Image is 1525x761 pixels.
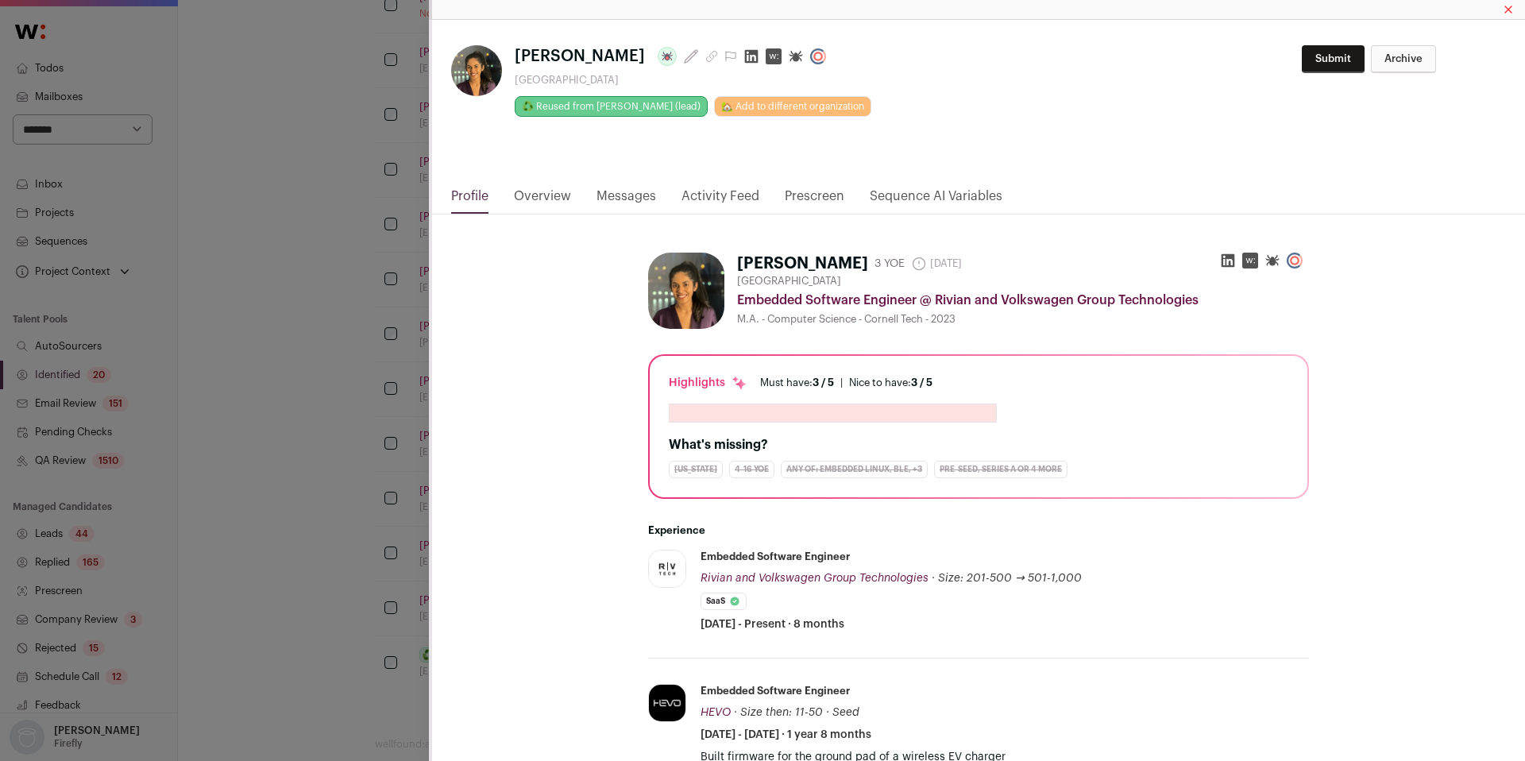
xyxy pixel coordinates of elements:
[785,187,844,214] a: Prescreen
[714,96,871,117] a: 🏡 Add to different organization
[737,253,868,275] h1: [PERSON_NAME]
[729,461,774,478] div: 4-16 YOE
[760,377,932,389] ul: |
[734,707,823,718] span: · Size then: 11-50
[737,313,1309,326] div: M.A. - Computer Science - Cornell Tech - 2023
[832,707,859,718] span: Seed
[870,187,1002,214] a: Sequence AI Variables
[681,187,759,214] a: Activity Feed
[932,573,1082,584] span: · Size: 201-500 → 501-1,000
[649,685,685,721] img: 345119c17efe3b0a3fb64151a3d97a7a64ef71979476a39e7535ef91cf751011.jpg
[596,187,656,214] a: Messages
[451,187,488,214] a: Profile
[649,550,685,587] img: dd8417c369156945b361657727d8e9dfea14a548cf8aeeb3886cc00c999a205e.jpg
[760,377,834,389] div: Must have:
[911,256,962,272] span: [DATE]
[737,291,1309,310] div: Embedded Software Engineer @ Rivian and Volkswagen Group Technologies
[701,707,731,718] span: HEVO
[874,256,905,272] div: 3 YOE
[826,705,829,720] span: ·
[515,45,645,68] span: [PERSON_NAME]
[514,187,571,214] a: Overview
[781,461,928,478] div: Any of: Embedded Linux, BLE, +3
[911,377,932,388] span: 3 / 5
[1371,45,1436,73] button: Archive
[669,435,1288,454] h2: What's missing?
[669,461,723,478] div: [US_STATE]
[648,524,1309,537] h2: Experience
[515,96,708,117] a: ♻️ Reused from [PERSON_NAME] (lead)
[701,727,871,743] span: [DATE] - [DATE] · 1 year 8 months
[451,45,502,96] img: 01f71939b16608063b3a66932b13a3fed2ea52e694d9ec1ec2032e308a17a6ac
[813,377,834,388] span: 3 / 5
[1302,45,1365,73] button: Submit
[701,684,850,698] div: Embedded Software Engineer
[701,573,929,584] span: Rivian and Volkswagen Group Technologies
[737,275,841,288] span: [GEOGRAPHIC_DATA]
[648,253,724,329] img: 01f71939b16608063b3a66932b13a3fed2ea52e694d9ec1ec2032e308a17a6ac
[849,377,932,389] div: Nice to have:
[669,375,747,391] div: Highlights
[701,550,850,564] div: Embedded Software Engineer
[701,616,844,632] span: [DATE] - Present · 8 months
[934,461,1067,478] div: Pre-seed, Series A or 4 more
[701,593,747,610] li: SaaS
[515,74,871,87] div: [GEOGRAPHIC_DATA]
